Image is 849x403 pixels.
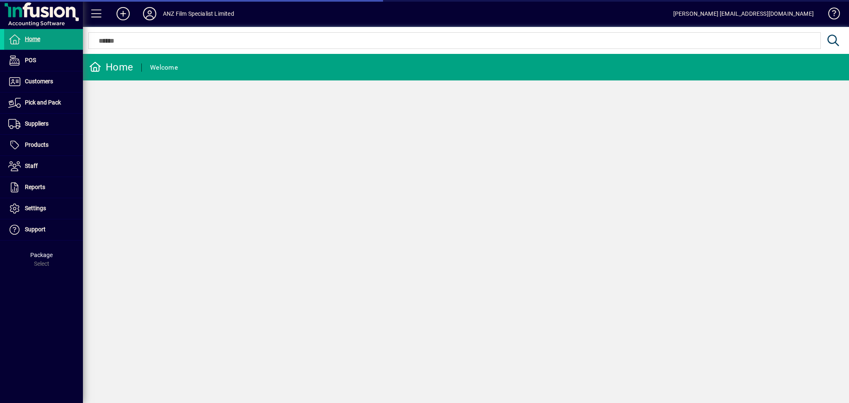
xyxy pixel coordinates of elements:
button: Profile [136,6,163,21]
span: Reports [25,184,45,190]
a: Suppliers [4,114,83,134]
span: Pick and Pack [25,99,61,106]
span: Staff [25,163,38,169]
a: Products [4,135,83,155]
span: Products [25,141,49,148]
span: Settings [25,205,46,211]
button: Add [110,6,136,21]
a: POS [4,50,83,71]
div: Welcome [150,61,178,74]
a: Knowledge Base [822,2,839,29]
span: POS [25,57,36,63]
a: Reports [4,177,83,198]
a: Pick and Pack [4,92,83,113]
div: ANZ Film Specialist Limited [163,7,234,20]
span: Support [25,226,46,233]
div: Home [89,61,133,74]
span: Suppliers [25,120,49,127]
span: Customers [25,78,53,85]
span: Home [25,36,40,42]
a: Staff [4,156,83,177]
span: Package [30,252,53,258]
a: Settings [4,198,83,219]
a: Customers [4,71,83,92]
div: [PERSON_NAME] [EMAIL_ADDRESS][DOMAIN_NAME] [673,7,814,20]
a: Support [4,219,83,240]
